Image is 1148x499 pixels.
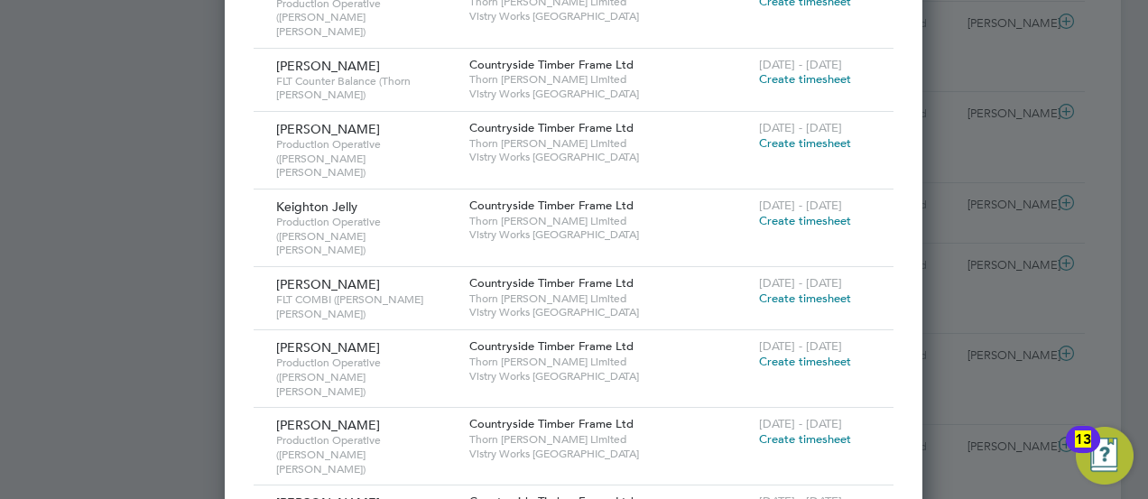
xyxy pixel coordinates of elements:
[469,120,634,135] span: Countryside Timber Frame Ltd
[469,9,750,23] span: Vistry Works [GEOGRAPHIC_DATA]
[1076,427,1134,485] button: Open Resource Center, 13 new notifications
[469,198,634,213] span: Countryside Timber Frame Ltd
[469,338,634,354] span: Countryside Timber Frame Ltd
[759,354,851,369] span: Create timesheet
[469,214,750,228] span: Thorn [PERSON_NAME] Limited
[759,71,851,87] span: Create timesheet
[276,276,380,292] span: [PERSON_NAME]
[276,433,456,476] span: Production Operative ([PERSON_NAME] [PERSON_NAME])
[469,305,750,319] span: Vistry Works [GEOGRAPHIC_DATA]
[276,199,357,215] span: Keighton Jelly
[469,291,750,306] span: Thorn [PERSON_NAME] Limited
[276,74,456,102] span: FLT Counter Balance (Thorn [PERSON_NAME])
[469,136,750,151] span: Thorn [PERSON_NAME] Limited
[276,137,456,180] span: Production Operative ([PERSON_NAME] [PERSON_NAME])
[276,58,380,74] span: [PERSON_NAME]
[759,431,851,447] span: Create timesheet
[469,227,750,242] span: Vistry Works [GEOGRAPHIC_DATA]
[469,355,750,369] span: Thorn [PERSON_NAME] Limited
[759,213,851,228] span: Create timesheet
[1075,430,1091,448] msreadoutspan: 13
[759,57,842,72] span: [DATE] - [DATE]
[759,120,842,135] span: [DATE] - [DATE]
[276,356,456,398] span: Production Operative ([PERSON_NAME] [PERSON_NAME])
[276,292,456,320] span: FLT COMBI ([PERSON_NAME] [PERSON_NAME])
[469,57,634,72] span: Countryside Timber Frame Ltd
[276,339,380,356] span: [PERSON_NAME]
[469,275,634,291] span: Countryside Timber Frame Ltd
[469,447,750,461] span: Vistry Works [GEOGRAPHIC_DATA]
[469,432,750,447] span: Thorn [PERSON_NAME] Limited
[759,198,842,213] span: [DATE] - [DATE]
[469,150,750,164] span: Vistry Works [GEOGRAPHIC_DATA]
[759,291,851,306] span: Create timesheet
[469,72,750,87] span: Thorn [PERSON_NAME] Limited
[759,275,842,291] span: [DATE] - [DATE]
[276,215,456,257] span: Production Operative ([PERSON_NAME] [PERSON_NAME])
[759,135,851,151] span: Create timesheet
[276,417,380,433] span: [PERSON_NAME]
[759,416,842,431] span: [DATE] - [DATE]
[469,416,634,431] span: Countryside Timber Frame Ltd
[759,338,842,354] span: [DATE] - [DATE]
[469,369,750,383] span: Vistry Works [GEOGRAPHIC_DATA]
[276,121,380,137] span: [PERSON_NAME]
[469,87,750,101] span: Vistry Works [GEOGRAPHIC_DATA]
